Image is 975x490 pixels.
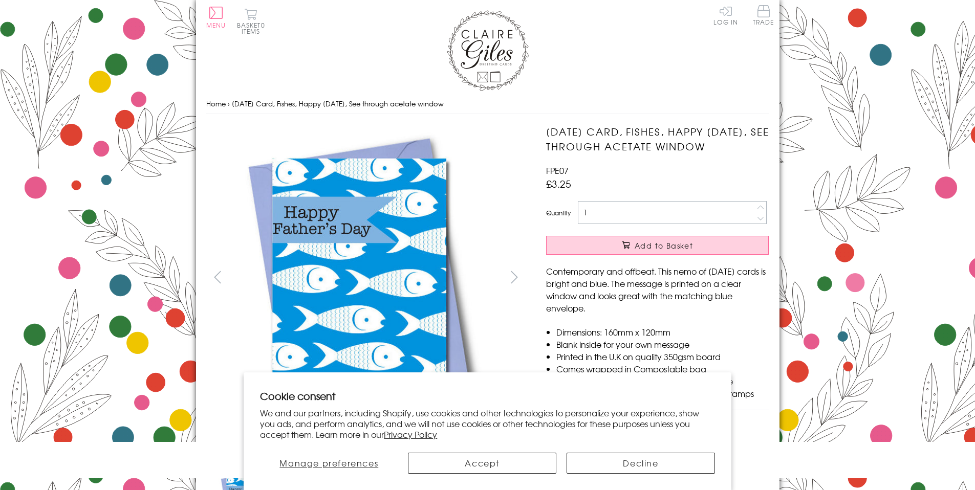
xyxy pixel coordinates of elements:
span: FPE07 [546,164,569,176]
h2: Cookie consent [260,389,715,403]
a: Trade [753,5,774,27]
span: Menu [206,20,226,30]
li: Blank inside for your own message [556,338,769,350]
li: Printed in the U.K on quality 350gsm board [556,350,769,363]
h1: [DATE] Card, Fishes, Happy [DATE], See through acetate window [546,124,769,154]
span: [DATE] Card, Fishes, Happy [DATE], See through acetate window [232,99,444,108]
a: Privacy Policy [384,428,437,440]
img: Claire Giles Greetings Cards [447,10,529,91]
button: Add to Basket [546,236,769,255]
button: Accept [408,453,556,474]
button: Basket0 items [237,8,265,34]
span: 0 items [242,20,265,36]
li: Comes wrapped in Compostable bag [556,363,769,375]
a: Home [206,99,226,108]
li: Dimensions: 160mm x 120mm [556,326,769,338]
button: Menu [206,7,226,28]
nav: breadcrumbs [206,94,769,115]
p: We and our partners, including Shopify, use cookies and other technologies to personalize your ex... [260,408,715,439]
p: Contemporary and offbeat. This nemo of [DATE] cards is bright and blue. The message is printed on... [546,265,769,314]
img: Father's Day Card, Fishes, Happy Father's Day, See through acetate window [206,124,513,431]
button: Manage preferences [260,453,398,474]
label: Quantity [546,208,571,217]
button: prev [206,265,229,288]
span: › [228,99,230,108]
span: Add to Basket [635,240,693,251]
img: Father's Day Card, Fishes, Happy Father's Day, See through acetate window [526,124,833,431]
button: next [503,265,526,288]
span: £3.25 [546,176,571,191]
a: Log In [713,5,738,25]
button: Decline [567,453,715,474]
span: Trade [753,5,774,25]
span: Manage preferences [279,457,378,469]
